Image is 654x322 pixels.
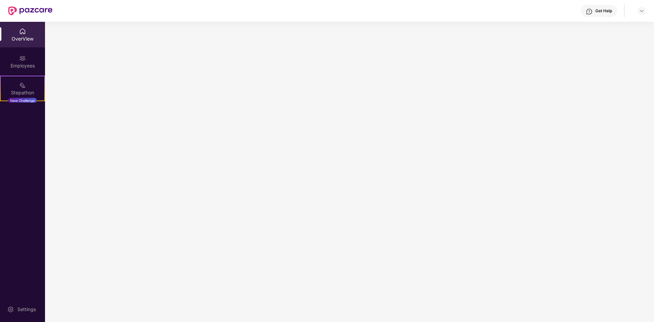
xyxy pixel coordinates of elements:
[1,89,44,96] div: Stepathon
[7,306,14,313] img: svg+xml;base64,PHN2ZyBpZD0iU2V0dGluZy0yMHgyMCIgeG1sbnM9Imh0dHA6Ly93d3cudzMub3JnLzIwMDAvc3ZnIiB3aW...
[19,55,26,62] img: svg+xml;base64,PHN2ZyBpZD0iRW1wbG95ZWVzIiB4bWxucz0iaHR0cDovL3d3dy53My5vcmcvMjAwMC9zdmciIHdpZHRoPS...
[595,8,612,14] div: Get Help
[15,306,38,313] div: Settings
[8,98,37,103] div: New Challenge
[586,8,593,15] img: svg+xml;base64,PHN2ZyBpZD0iSGVscC0zMngzMiIgeG1sbnM9Imh0dHA6Ly93d3cudzMub3JnLzIwMDAvc3ZnIiB3aWR0aD...
[19,28,26,35] img: svg+xml;base64,PHN2ZyBpZD0iSG9tZSIgeG1sbnM9Imh0dHA6Ly93d3cudzMub3JnLzIwMDAvc3ZnIiB3aWR0aD0iMjAiIG...
[19,82,26,89] img: svg+xml;base64,PHN2ZyB4bWxucz0iaHR0cDovL3d3dy53My5vcmcvMjAwMC9zdmciIHdpZHRoPSIyMSIgaGVpZ2h0PSIyMC...
[639,8,644,14] img: svg+xml;base64,PHN2ZyBpZD0iRHJvcGRvd24tMzJ4MzIiIHhtbG5zPSJodHRwOi8vd3d3LnczLm9yZy8yMDAwL3N2ZyIgd2...
[8,6,53,15] img: New Pazcare Logo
